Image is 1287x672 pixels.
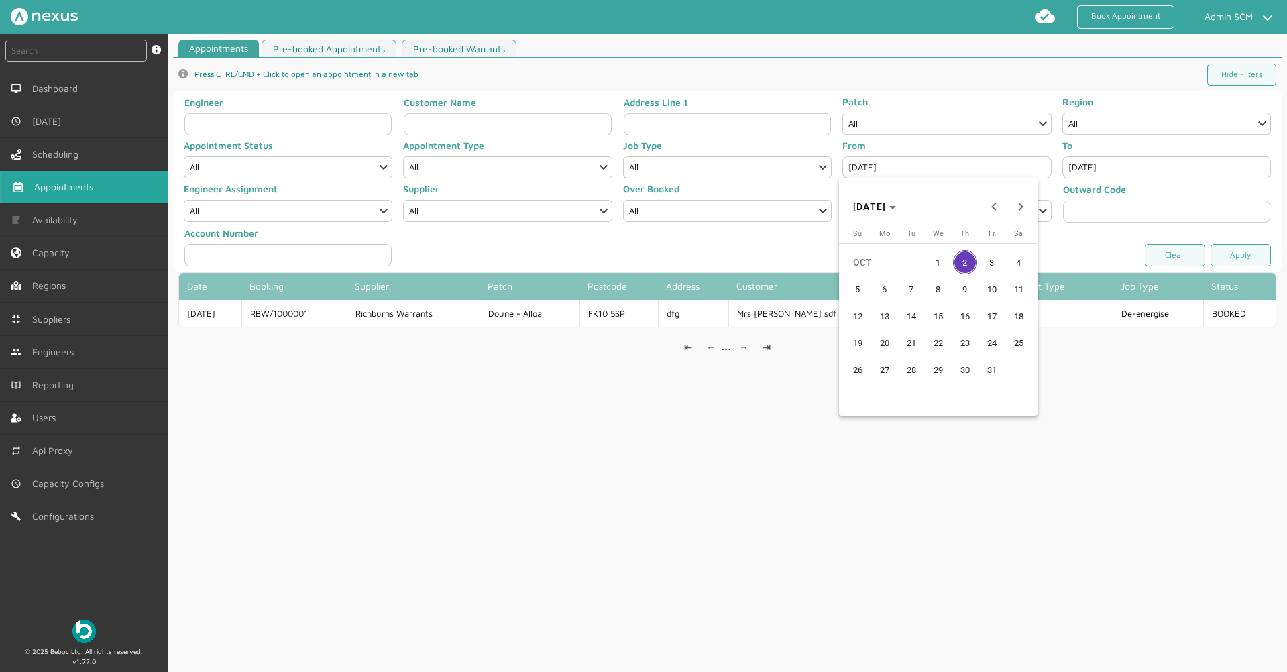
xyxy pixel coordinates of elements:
button: Oct 30, 2025 [952,356,978,383]
button: Oct 4, 2025 [1005,249,1032,276]
span: 20 [873,331,897,355]
span: 18 [1007,304,1031,328]
span: Su [853,229,862,238]
button: Oct 1, 2025 [925,249,952,276]
span: 14 [899,304,924,328]
button: Next month [1007,193,1034,220]
span: 17 [980,304,1004,328]
button: Oct 16, 2025 [952,302,978,329]
button: Oct 15, 2025 [925,302,952,329]
button: Previous month [981,193,1007,220]
button: Oct 20, 2025 [871,329,898,356]
span: 3 [980,250,1004,274]
button: Oct 24, 2025 [978,329,1005,356]
button: Oct 10, 2025 [978,276,1005,302]
button: Oct 29, 2025 [925,356,952,383]
span: 2 [953,250,977,274]
span: 21 [899,331,924,355]
button: Oct 18, 2025 [1005,302,1032,329]
button: Oct 13, 2025 [871,302,898,329]
button: Oct 8, 2025 [925,276,952,302]
span: 25 [1007,331,1031,355]
button: Oct 21, 2025 [898,329,925,356]
span: 28 [899,357,924,382]
span: 16 [953,304,977,328]
span: Fr [989,229,995,238]
button: Oct 31, 2025 [978,356,1005,383]
button: Choose month and year [848,194,902,219]
span: 6 [873,277,897,301]
button: Oct 17, 2025 [978,302,1005,329]
span: Th [960,229,969,238]
button: Oct 23, 2025 [952,329,978,356]
span: 4 [1007,250,1031,274]
span: 23 [953,331,977,355]
button: Oct 22, 2025 [925,329,952,356]
button: Oct 5, 2025 [844,276,871,302]
span: Sa [1014,229,1023,238]
button: Oct 25, 2025 [1005,329,1032,356]
span: 1 [926,250,950,274]
span: 29 [926,357,950,382]
button: Oct 28, 2025 [898,356,925,383]
span: 10 [980,277,1004,301]
span: 27 [873,357,897,382]
button: Oct 14, 2025 [898,302,925,329]
span: 24 [980,331,1004,355]
span: Mo [879,229,890,238]
td: OCT [844,249,925,276]
span: 26 [846,357,870,382]
span: 11 [1007,277,1031,301]
span: We [933,229,944,238]
button: Oct 19, 2025 [844,329,871,356]
span: 5 [846,277,870,301]
span: 31 [980,357,1004,382]
button: Oct 26, 2025 [844,356,871,383]
button: Oct 7, 2025 [898,276,925,302]
span: Tu [907,229,915,238]
button: Oct 3, 2025 [978,249,1005,276]
span: 9 [953,277,977,301]
button: Oct 2, 2025 [952,249,978,276]
button: Oct 12, 2025 [844,302,871,329]
span: 12 [846,304,870,328]
span: 15 [926,304,950,328]
span: 30 [953,357,977,382]
button: Oct 11, 2025 [1005,276,1032,302]
button: Oct 9, 2025 [952,276,978,302]
span: 19 [846,331,870,355]
button: Oct 27, 2025 [871,356,898,383]
span: [DATE] [853,201,887,212]
span: 7 [899,277,924,301]
span: 13 [873,304,897,328]
button: Oct 6, 2025 [871,276,898,302]
span: 22 [926,331,950,355]
span: 8 [926,277,950,301]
